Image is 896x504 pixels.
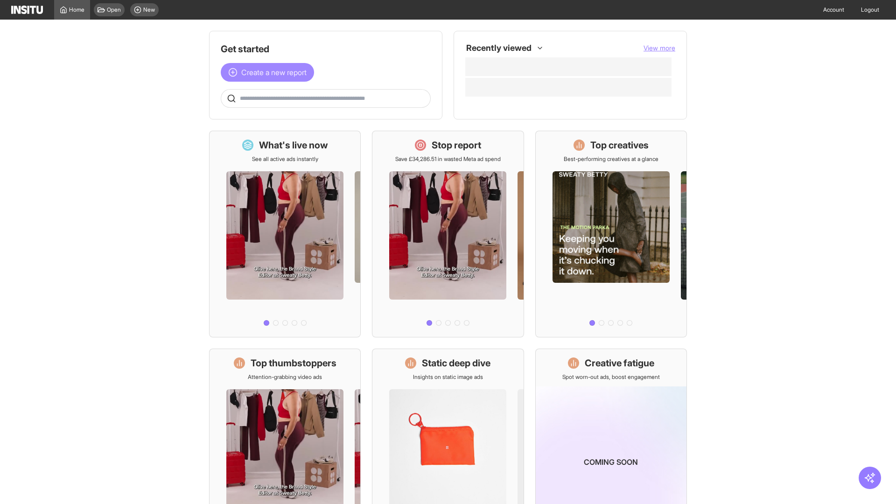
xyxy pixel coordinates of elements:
button: View more [644,43,675,53]
p: See all active ads instantly [252,155,318,163]
h1: Top creatives [590,139,649,152]
h1: Top thumbstoppers [251,357,336,370]
p: Save £34,286.51 in wasted Meta ad spend [395,155,501,163]
p: Attention-grabbing video ads [248,373,322,381]
a: Top creativesBest-performing creatives at a glance [535,131,687,337]
button: Create a new report [221,63,314,82]
a: Stop reportSave £34,286.51 in wasted Meta ad spend [372,131,524,337]
a: What's live nowSee all active ads instantly [209,131,361,337]
h1: Get started [221,42,431,56]
h1: Stop report [432,139,481,152]
span: Open [107,6,121,14]
span: Home [69,6,84,14]
h1: What's live now [259,139,328,152]
p: Insights on static image ads [413,373,483,381]
p: Best-performing creatives at a glance [564,155,658,163]
h1: Static deep dive [422,357,490,370]
span: Create a new report [241,67,307,78]
span: View more [644,44,675,52]
img: Logo [11,6,43,14]
span: New [143,6,155,14]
